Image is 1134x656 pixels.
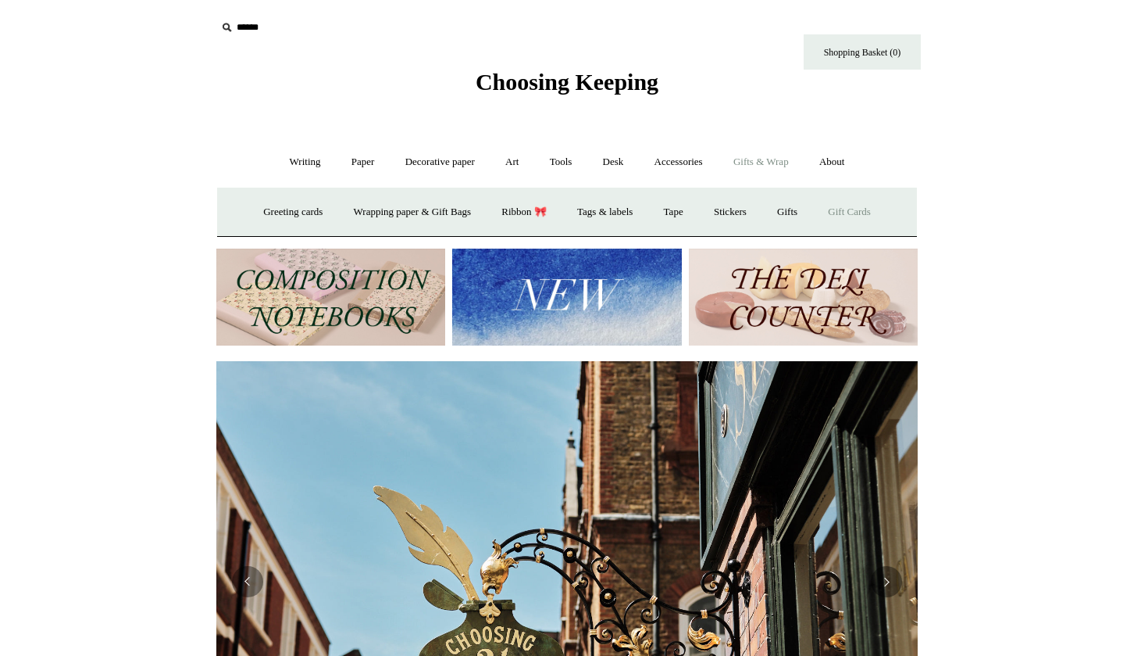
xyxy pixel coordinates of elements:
a: Decorative paper [391,142,489,183]
a: Desk [589,142,638,183]
a: Shopping Basket (0) [804,34,921,70]
button: Previous [232,566,263,597]
a: Accessories [640,142,717,183]
a: About [805,142,859,183]
a: Paper [337,142,389,183]
a: Gifts [763,192,811,233]
a: Gifts & Wrap [719,142,803,183]
a: Art [491,142,533,183]
a: Wrapping paper & Gift Bags [340,192,485,233]
a: Stickers [700,192,761,233]
a: Tags & labels [563,192,647,233]
a: Tape [650,192,697,233]
a: Writing [276,142,335,183]
a: Tools [536,142,587,183]
img: 202302 Composition ledgers.jpg__PID:69722ee6-fa44-49dd-a067-31375e5d54ec [216,249,445,346]
span: Choosing Keeping [476,69,658,95]
a: Choosing Keeping [476,81,658,92]
button: Next [871,566,902,597]
a: Gift Cards [814,192,885,233]
a: Greeting cards [249,192,337,233]
img: The Deli Counter [689,249,918,346]
img: New.jpg__PID:f73bdf93-380a-4a35-bcfe-7823039498e1 [452,249,681,346]
a: Ribbon 🎀 [487,192,561,233]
